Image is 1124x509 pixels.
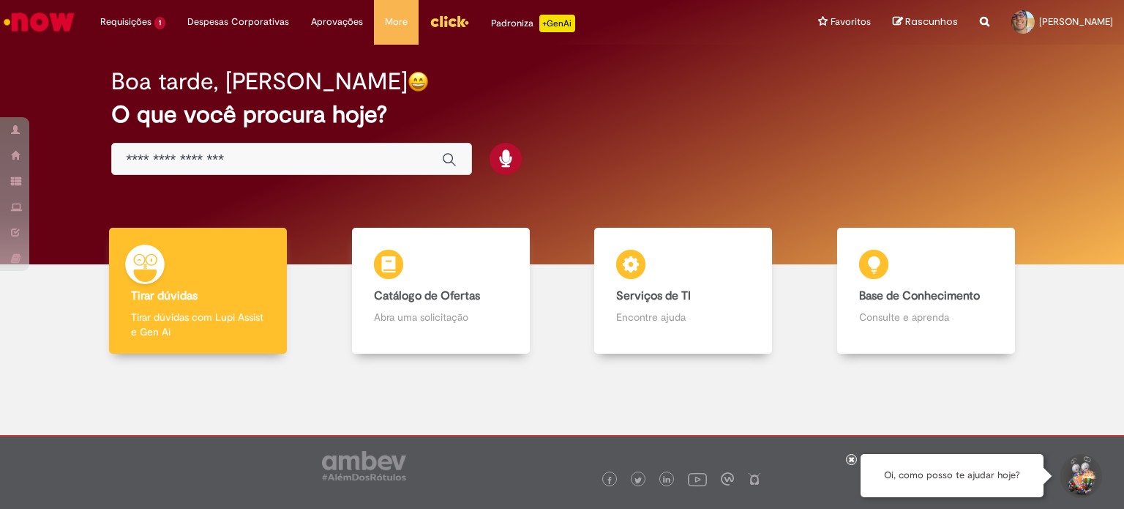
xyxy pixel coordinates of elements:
[131,310,265,339] p: Tirar dúvidas com Lupi Assist e Gen Ai
[430,10,469,32] img: click_logo_yellow_360x200.png
[634,477,642,484] img: logo_footer_twitter.png
[154,17,165,29] span: 1
[100,15,151,29] span: Requisições
[748,472,761,486] img: logo_footer_naosei.png
[385,15,408,29] span: More
[688,469,707,488] img: logo_footer_youtube.png
[320,228,563,354] a: Catálogo de Ofertas Abra uma solicitação
[893,15,958,29] a: Rascunhos
[77,228,320,354] a: Tirar dúvidas Tirar dúvidas com Lupi Assist e Gen Ai
[111,102,1014,127] h2: O que você procura hoje?
[408,71,429,92] img: happy-face.png
[111,69,408,94] h2: Boa tarde, [PERSON_NAME]
[606,477,613,484] img: logo_footer_facebook.png
[805,228,1048,354] a: Base de Conhecimento Consulte e aprenda
[311,15,363,29] span: Aprovações
[131,289,198,303] b: Tirar dúvidas
[831,15,871,29] span: Favoritos
[905,15,958,29] span: Rascunhos
[859,310,993,324] p: Consulte e aprenda
[562,228,805,354] a: Serviços de TI Encontre ajuda
[1039,15,1113,28] span: [PERSON_NAME]
[491,15,575,32] div: Padroniza
[374,289,480,303] b: Catálogo de Ofertas
[859,289,980,303] b: Base de Conhecimento
[721,472,734,486] img: logo_footer_workplace.png
[374,310,508,324] p: Abra uma solicitação
[616,310,750,324] p: Encontre ajuda
[322,451,406,480] img: logo_footer_ambev_rotulo_gray.png
[1058,454,1102,498] button: Iniciar Conversa de Suporte
[1,7,77,37] img: ServiceNow
[616,289,691,303] b: Serviços de TI
[663,476,670,485] img: logo_footer_linkedin.png
[539,15,575,32] p: +GenAi
[861,454,1044,497] div: Oi, como posso te ajudar hoje?
[187,15,289,29] span: Despesas Corporativas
